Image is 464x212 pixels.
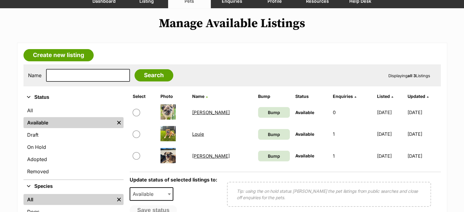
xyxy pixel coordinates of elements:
a: Louie [192,131,204,137]
a: Removed [23,166,124,177]
input: Search [135,69,173,81]
a: Available [23,117,114,128]
span: Available [295,110,314,115]
td: [DATE] [408,146,440,167]
label: Update status of selected listings to: [130,177,217,183]
td: [DATE] [375,124,407,145]
a: Enquiries [333,94,356,99]
div: Status [23,104,124,179]
a: Listed [377,94,393,99]
a: Create new listing [23,49,94,61]
p: Tip: using the on hold status [PERSON_NAME] the pet listings from public searches and close off e... [237,188,421,201]
span: Available [130,187,174,201]
span: Available [295,153,314,158]
span: Name [192,94,204,99]
a: Updated [408,94,429,99]
a: Remove filter [114,194,124,205]
th: Select [130,92,157,101]
td: [DATE] [408,102,440,123]
span: Available [295,131,314,137]
span: Bump [268,109,280,116]
a: Remove filter [114,117,124,128]
td: 0 [330,102,374,123]
label: Name [28,73,41,78]
span: Bump [268,131,280,138]
a: Draft [23,129,124,140]
a: Bump [258,107,290,118]
td: 1 [330,146,374,167]
td: 1 [330,124,374,145]
span: Available [130,190,160,198]
th: Photo [158,92,189,101]
button: Species [23,182,124,190]
th: Bump [256,92,292,101]
span: Bump [268,153,280,159]
strong: all 3 [408,73,416,78]
a: All [23,105,124,116]
a: All [23,194,114,205]
span: Displaying Listings [388,73,430,78]
td: [DATE] [408,124,440,145]
span: Listed [377,94,390,99]
a: On Hold [23,142,124,153]
th: Status [293,92,329,101]
a: [PERSON_NAME] [192,153,230,159]
span: translation missing: en.admin.listings.index.attributes.enquiries [333,94,353,99]
button: Status [23,93,124,101]
a: Bump [258,151,290,161]
a: [PERSON_NAME] [192,110,230,115]
span: Updated [408,94,425,99]
a: Adopted [23,154,124,165]
a: Name [192,94,208,99]
a: Bump [258,129,290,140]
td: [DATE] [375,102,407,123]
td: [DATE] [375,146,407,167]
